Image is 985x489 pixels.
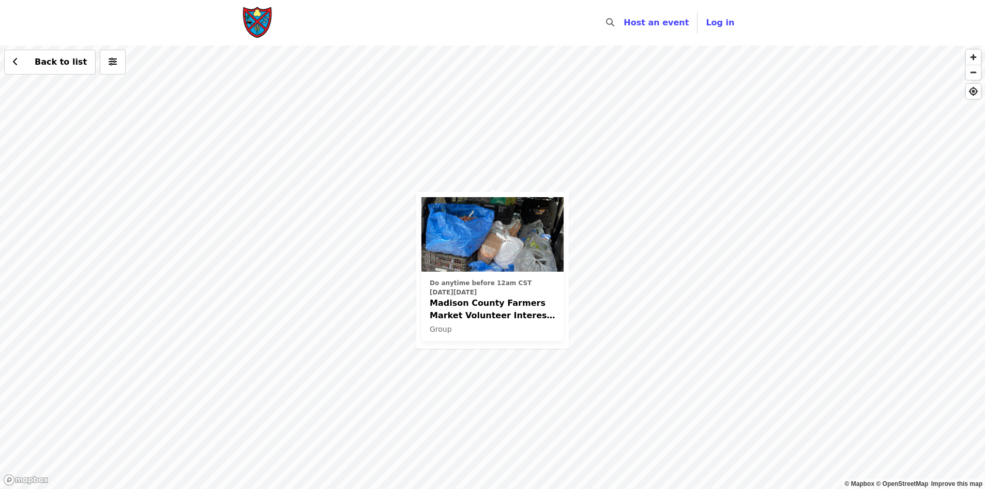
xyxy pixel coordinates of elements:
[4,50,96,75] button: Back to list
[3,474,49,486] a: Mapbox logo
[966,50,981,65] button: Zoom In
[706,18,734,27] span: Log in
[430,325,452,333] span: Group
[13,57,18,67] i: chevron-left icon
[109,57,117,67] i: sliders-h icon
[620,10,629,35] input: Search
[430,279,532,296] span: Do anytime before 12am CST [DATE][DATE]
[606,18,614,27] i: search icon
[624,18,689,27] a: Host an event
[931,480,982,487] a: Map feedback
[100,50,126,75] button: More filters (0 selected)
[966,65,981,80] button: Zoom Out
[35,57,87,67] span: Back to list
[430,297,555,322] span: Madison County Farmers Market Volunteer Interest ([GEOGRAPHIC_DATA])
[698,12,742,33] button: Log in
[243,6,274,39] img: Society of St. Andrew - Home
[845,480,875,487] a: Mapbox
[421,197,564,272] img: Madison County Farmers Market Volunteer Interest (Madison County) organized by Society of St. Andrew
[876,480,928,487] a: OpenStreetMap
[421,197,564,341] a: See details for "Madison County Farmers Market Volunteer Interest (Madison County)"
[966,84,981,99] button: Find My Location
